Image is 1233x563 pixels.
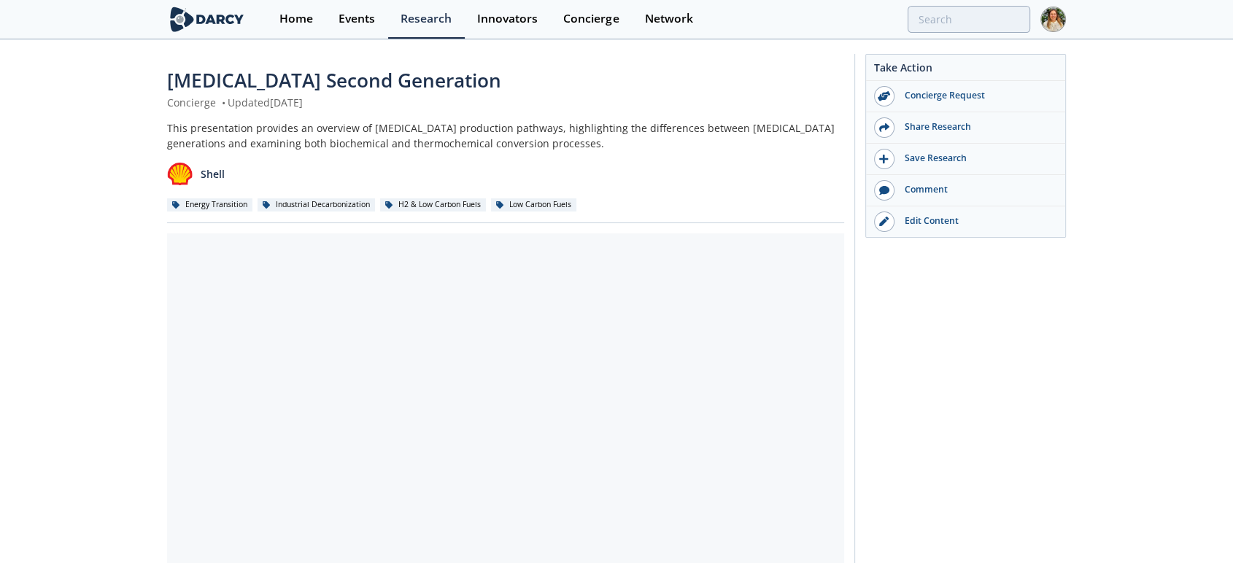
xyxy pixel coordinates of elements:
div: Energy Transition [167,198,252,211]
p: Shell [201,166,225,182]
div: Take Action [866,60,1065,81]
a: Edit Content [866,206,1065,237]
div: Save Research [894,152,1058,165]
input: Advanced Search [908,6,1030,33]
div: This presentation provides an overview of [MEDICAL_DATA] production pathways, highlighting the di... [167,120,844,151]
div: Network [644,13,692,25]
span: • [219,96,228,109]
img: Profile [1040,7,1066,32]
span: [MEDICAL_DATA] Second Generation [167,67,501,93]
div: Industrial Decarbonization [258,198,375,211]
div: H2 & Low Carbon Fuels [380,198,486,211]
div: Concierge Request [894,89,1058,102]
div: Concierge [563,13,619,25]
div: Events [339,13,375,25]
img: logo-wide.svg [167,7,247,32]
div: Innovators [477,13,538,25]
div: Edit Content [894,214,1058,228]
div: Share Research [894,120,1058,133]
div: Research [401,13,452,25]
div: Concierge Updated [DATE] [167,95,844,110]
div: Low Carbon Fuels [491,198,576,211]
div: Comment [894,183,1058,196]
div: Home [279,13,313,25]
